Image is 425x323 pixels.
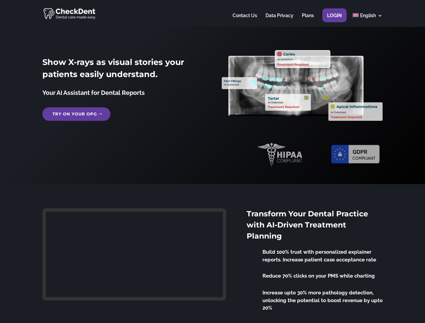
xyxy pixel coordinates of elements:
[265,13,293,26] a: Data Privacy
[262,290,383,311] span: Increase upto 30% more pathology detection, unlocking the potential to boost revenue by upto 20%
[247,209,368,241] span: Transform Your Dental Practice with AI-Driven Treatment Planning
[43,7,96,20] img: CheckDent AI
[262,249,376,263] span: Build 100% trust with personalized explainer reports. Increase patient case acceptance rate
[353,13,383,26] a: English
[42,56,203,84] h2: Show X-rays as visual stories your patients easily understand.
[233,13,257,26] a: Contact Us
[360,13,376,18] span: English
[42,107,110,121] a: Try on your OPG
[327,13,342,26] a: Login
[42,89,145,96] span: Your AI Assistant for Dental Reports
[222,50,382,121] img: X_Ray_annotated
[262,273,375,279] span: Reduce 70% clicks on your PMS while charting
[302,13,314,26] a: Plans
